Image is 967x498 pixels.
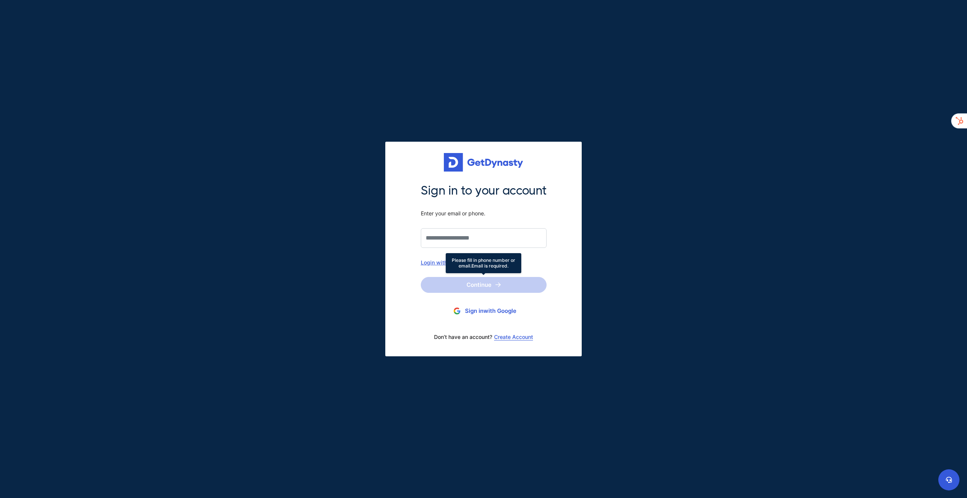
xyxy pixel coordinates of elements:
[421,329,547,345] div: Don’t have an account?
[494,334,533,340] a: Create Account
[421,183,547,199] span: Sign in to your account
[421,210,547,217] span: Enter your email or phone.
[421,304,547,318] button: Sign inwith Google
[421,259,547,266] div: Login with phone
[444,153,523,172] img: Get started for free with Dynasty Trust Company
